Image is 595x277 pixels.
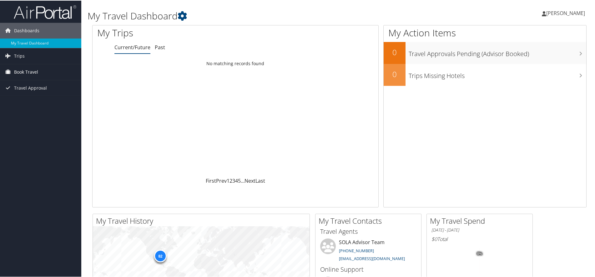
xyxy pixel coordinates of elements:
h2: My Travel History [96,215,310,226]
a: Past [155,43,165,50]
h3: Travel Agents [320,227,416,235]
h1: My Action Items [384,26,586,39]
a: 4 [235,177,238,184]
h6: Total [431,235,528,242]
span: Dashboards [14,22,39,38]
h3: Travel Approvals Pending (Advisor Booked) [409,46,586,58]
img: airportal-logo.png [14,4,76,19]
a: [EMAIL_ADDRESS][DOMAIN_NAME] [339,255,405,261]
a: [PERSON_NAME] [542,3,591,22]
span: $0 [431,235,437,242]
a: 0Travel Approvals Pending (Advisor Booked) [384,41,586,63]
h3: Trips Missing Hotels [409,68,586,80]
span: … [241,177,245,184]
h2: 0 [384,68,406,79]
h1: My Travel Dashboard [88,9,423,22]
a: 3 [232,177,235,184]
h1: My Trips [97,26,255,39]
a: 1 [227,177,229,184]
td: No matching records found [93,57,378,69]
tspan: 0% [477,251,482,255]
div: 82 [154,249,167,262]
li: SOLA Advisor Team [317,238,420,264]
span: Travel Approval [14,80,47,95]
h2: My Travel Contacts [319,215,421,226]
a: Next [245,177,255,184]
h6: [DATE] - [DATE] [431,227,528,233]
a: Prev [216,177,227,184]
a: First [206,177,216,184]
a: 0Trips Missing Hotels [384,63,586,85]
h2: 0 [384,46,406,57]
span: Book Travel [14,64,38,79]
h2: My Travel Spend [430,215,532,226]
h3: Online Support [320,264,416,273]
a: 2 [229,177,232,184]
span: [PERSON_NAME] [546,9,585,16]
a: 5 [238,177,241,184]
a: Last [255,177,265,184]
a: [PHONE_NUMBER] [339,247,374,253]
span: Trips [14,48,25,63]
a: Current/Future [114,43,150,50]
